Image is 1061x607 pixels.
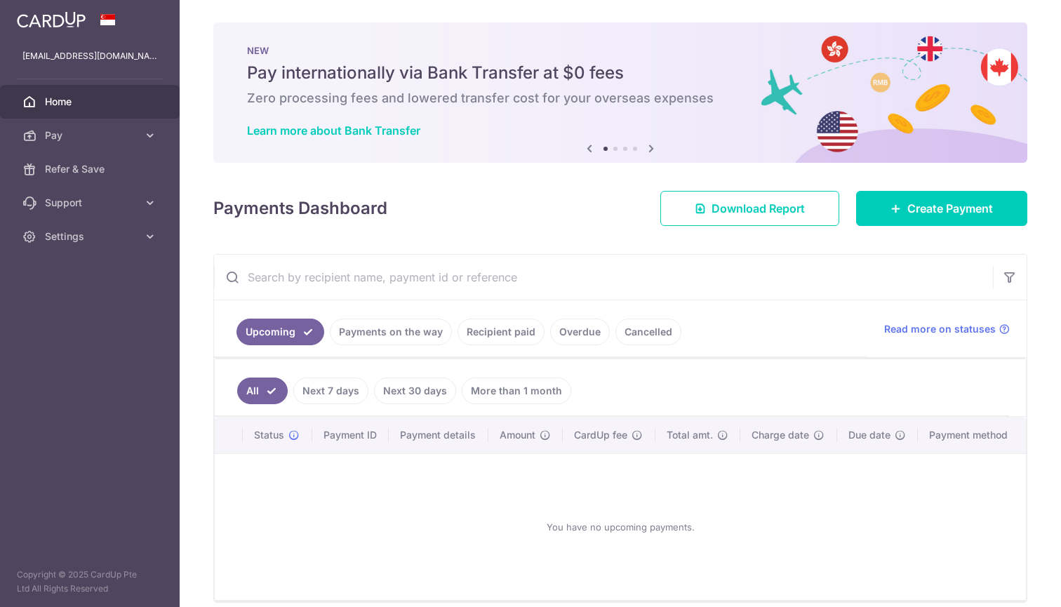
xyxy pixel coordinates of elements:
[232,465,1009,589] div: You have no upcoming payments.
[667,428,713,442] span: Total amt.
[45,162,138,176] span: Refer & Save
[462,378,571,404] a: More than 1 month
[45,95,138,109] span: Home
[330,319,452,345] a: Payments on the way
[907,200,993,217] span: Create Payment
[856,191,1027,226] a: Create Payment
[374,378,456,404] a: Next 30 days
[45,196,138,210] span: Support
[237,378,288,404] a: All
[918,417,1026,453] th: Payment method
[293,378,368,404] a: Next 7 days
[247,62,994,84] h5: Pay internationally via Bank Transfer at $0 fees
[884,322,1010,336] a: Read more on statuses
[458,319,545,345] a: Recipient paid
[236,319,324,345] a: Upcoming
[500,428,535,442] span: Amount
[254,428,284,442] span: Status
[247,90,994,107] h6: Zero processing fees and lowered transfer cost for your overseas expenses
[45,128,138,142] span: Pay
[884,322,996,336] span: Read more on statuses
[550,319,610,345] a: Overdue
[615,319,681,345] a: Cancelled
[45,229,138,244] span: Settings
[213,196,387,221] h4: Payments Dashboard
[752,428,809,442] span: Charge date
[22,49,157,63] p: [EMAIL_ADDRESS][DOMAIN_NAME]
[247,124,420,138] a: Learn more about Bank Transfer
[848,428,890,442] span: Due date
[712,200,805,217] span: Download Report
[574,428,627,442] span: CardUp fee
[17,11,86,28] img: CardUp
[213,22,1027,163] img: Bank transfer banner
[312,417,389,453] th: Payment ID
[214,255,993,300] input: Search by recipient name, payment id or reference
[660,191,839,226] a: Download Report
[247,45,994,56] p: NEW
[389,417,488,453] th: Payment details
